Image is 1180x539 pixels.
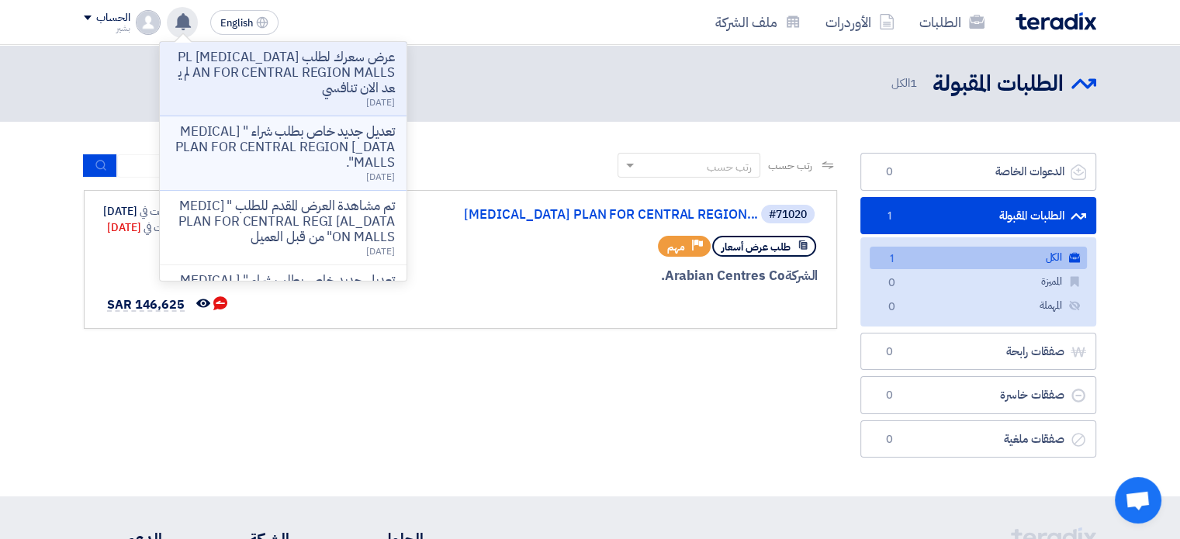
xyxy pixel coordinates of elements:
[172,124,394,171] p: تعديل جديد خاص بطلب شراء " [MEDICAL_DATA] PLAN FOR CENTRAL REGION MALLS".
[107,219,199,236] div: [DATE]
[860,197,1096,235] a: الطلبات المقبولة1
[860,153,1096,191] a: الدعوات الخاصة0
[860,333,1096,371] a: صفقات رابحة0
[703,4,813,40] a: ملف الشركة
[667,240,685,254] span: مهم
[910,74,917,92] span: 1
[870,247,1087,269] a: الكل
[870,295,1087,317] a: المهملة
[785,266,818,285] span: الشركة
[210,10,279,35] button: English
[813,4,907,40] a: الأوردرات
[366,170,394,184] span: [DATE]
[860,420,1096,458] a: صفقات ملغية0
[882,275,901,292] span: 0
[172,199,394,245] p: تم مشاهدة العرض المقدم للطلب " [MEDICAL_DATA] PLAN FOR CENTRAL REGION MALLS" من قبل العميل
[140,203,177,219] span: أنشئت في
[870,271,1087,293] a: المميزة
[136,10,161,35] img: profile_test.png
[882,251,901,268] span: 1
[1115,477,1161,523] a: Open chat
[172,273,394,320] p: تعديل جديد خاص بطلب شراء " [MEDICAL_DATA] PLAN FOR CENTRAL REGION MALLS".
[445,266,818,286] div: Arabian Centres Co.
[880,344,898,360] span: 0
[933,69,1064,99] h2: الطلبات المقبولة
[721,240,791,254] span: طلب عرض أسعار
[891,74,920,92] span: الكل
[96,12,130,25] div: الحساب
[172,50,394,96] p: عرض سعرك لطلب [MEDICAL_DATA] PLAN FOR CENTRAL REGION MALLS لم يعد الان تنافسي
[103,203,199,219] div: [DATE]
[707,159,752,175] div: رتب حسب
[880,388,898,403] span: 0
[144,219,177,236] span: إنتهت في
[1016,12,1096,30] img: Teradix logo
[220,18,253,29] span: English
[117,154,334,178] input: ابحث بعنوان أو رقم الطلب
[448,208,758,222] a: [MEDICAL_DATA] PLAN FOR CENTRAL REGION...
[907,4,997,40] a: الطلبات
[366,244,394,258] span: [DATE]
[860,376,1096,414] a: صفقات خاسرة0
[769,209,807,220] div: #71020
[107,295,185,314] span: SAR 146,625
[880,432,898,447] span: 0
[882,299,901,316] span: 0
[768,157,812,174] span: رتب حسب
[366,95,394,109] span: [DATE]
[880,209,898,224] span: 1
[84,24,130,33] div: بشير
[880,164,898,180] span: 0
